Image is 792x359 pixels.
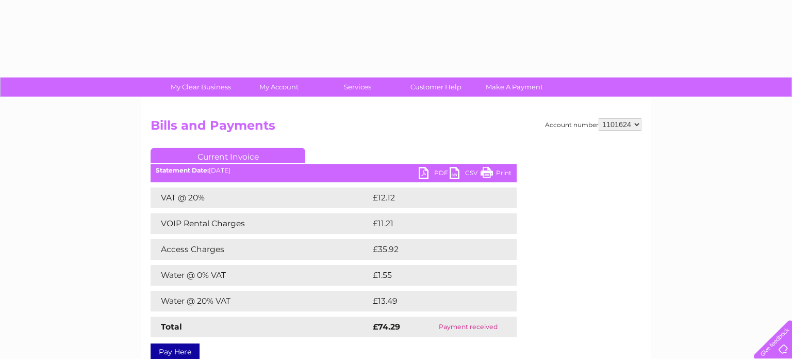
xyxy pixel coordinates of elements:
td: Water @ 0% VAT [151,265,370,286]
td: VAT @ 20% [151,188,370,208]
td: £1.55 [370,265,491,286]
td: VOIP Rental Charges [151,213,370,234]
td: Access Charges [151,239,370,260]
td: Payment received [420,317,517,337]
a: Services [315,77,400,97]
div: [DATE] [151,167,517,174]
a: Make A Payment [472,77,557,97]
a: Current Invoice [151,148,305,163]
a: Print [481,167,511,182]
a: My Account [237,77,322,97]
a: Customer Help [393,77,478,97]
strong: Total [161,322,182,332]
strong: £74.29 [373,322,400,332]
b: Statement Date: [156,166,209,174]
a: PDF [419,167,450,182]
td: £12.12 [370,188,493,208]
div: Account number [545,118,641,131]
td: £35.92 [370,239,496,260]
a: My Clear Business [158,77,243,97]
td: Water @ 20% VAT [151,291,370,311]
a: CSV [450,167,481,182]
td: £11.21 [370,213,492,234]
h2: Bills and Payments [151,118,641,138]
td: £13.49 [370,291,495,311]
